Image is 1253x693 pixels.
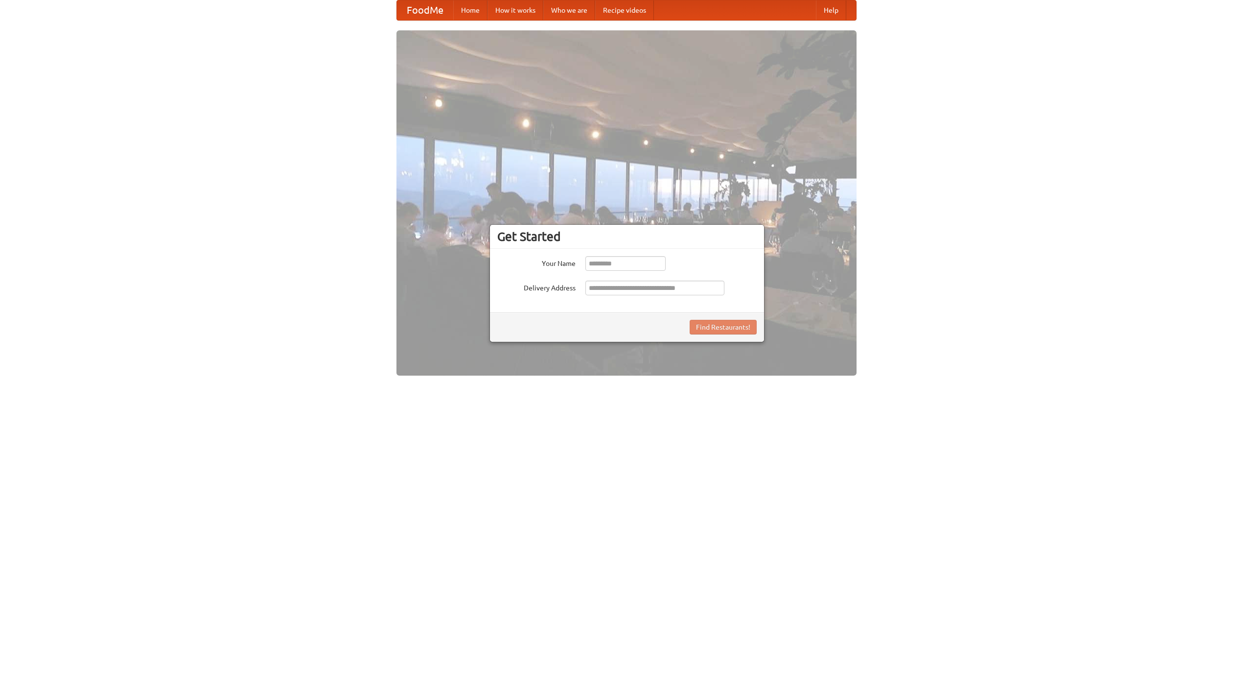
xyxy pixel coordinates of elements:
button: Find Restaurants! [690,320,757,335]
label: Your Name [497,256,576,268]
a: FoodMe [397,0,453,20]
a: Recipe videos [595,0,654,20]
a: Who we are [543,0,595,20]
h3: Get Started [497,229,757,244]
a: How it works [487,0,543,20]
a: Help [816,0,846,20]
label: Delivery Address [497,281,576,293]
a: Home [453,0,487,20]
